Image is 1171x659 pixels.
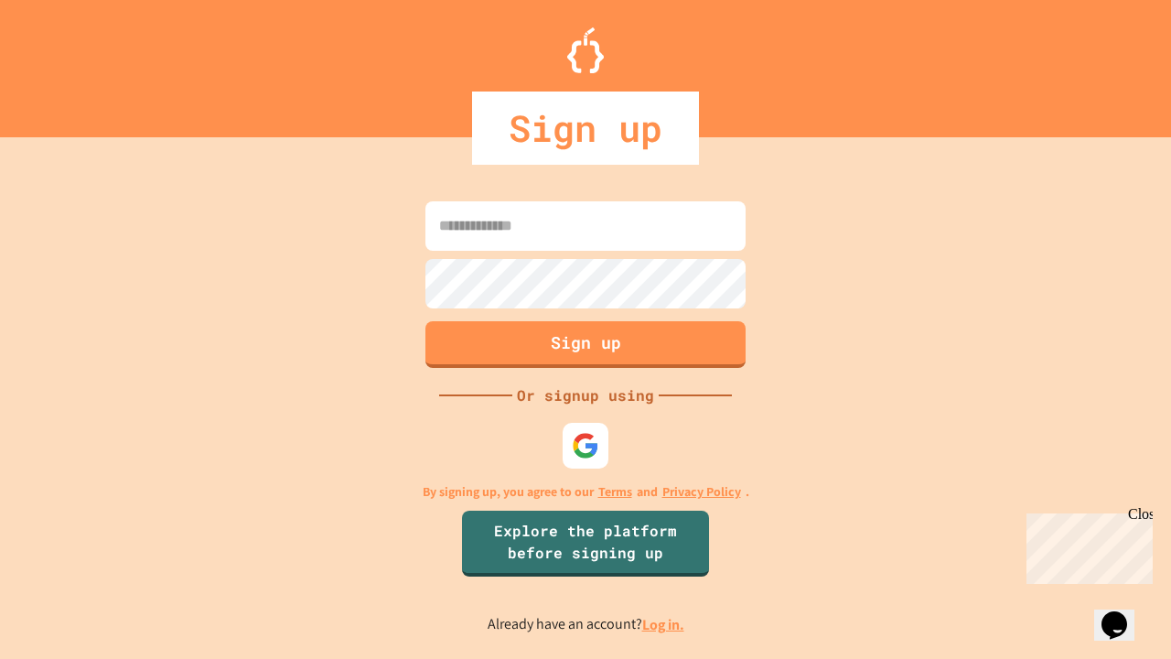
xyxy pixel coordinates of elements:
[512,384,659,406] div: Or signup using
[488,613,684,636] p: Already have an account?
[423,482,749,502] p: By signing up, you agree to our and .
[1019,506,1153,584] iframe: chat widget
[425,321,746,368] button: Sign up
[1094,586,1153,641] iframe: chat widget
[567,27,604,73] img: Logo.svg
[7,7,126,116] div: Chat with us now!Close
[598,482,632,502] a: Terms
[642,615,684,634] a: Log in.
[462,511,709,577] a: Explore the platform before signing up
[662,482,741,502] a: Privacy Policy
[472,92,699,165] div: Sign up
[572,432,599,459] img: google-icon.svg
